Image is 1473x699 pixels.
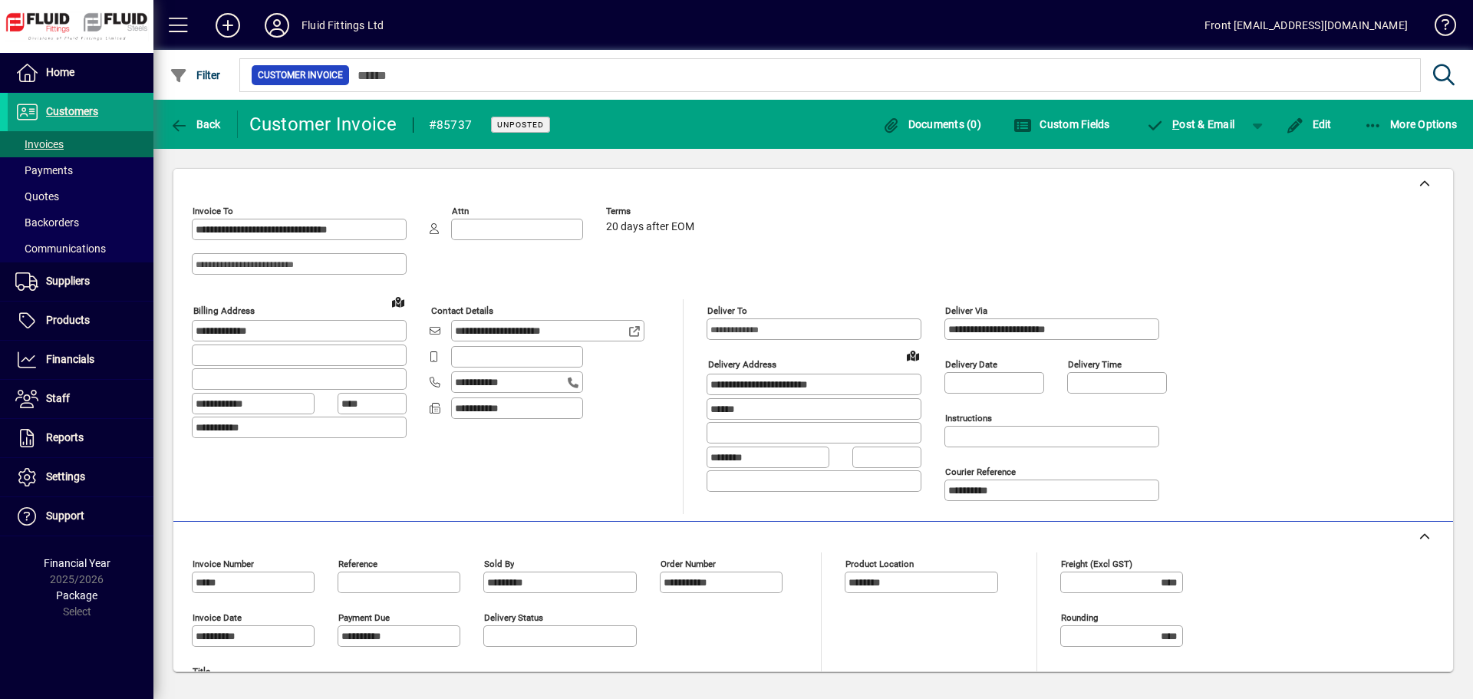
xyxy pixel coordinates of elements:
span: Package [56,589,97,602]
span: More Options [1364,118,1458,130]
mat-label: Product location [845,559,914,569]
button: Edit [1282,110,1336,138]
button: Custom Fields [1010,110,1114,138]
button: Post & Email [1139,110,1243,138]
span: ost & Email [1146,118,1235,130]
a: Settings [8,458,153,496]
span: Home [46,66,74,78]
div: Fluid Fittings Ltd [302,13,384,38]
mat-label: Sold by [484,559,514,569]
a: Knowledge Base [1423,3,1454,53]
mat-label: Order number [661,559,716,569]
span: Financials [46,353,94,365]
span: Customer Invoice [258,68,343,83]
span: Products [46,314,90,326]
span: Payments [15,164,73,176]
button: Add [203,12,252,39]
button: Documents (0) [878,110,985,138]
span: Invoices [15,138,64,150]
a: Products [8,302,153,340]
a: Staff [8,380,153,418]
span: Communications [15,242,106,255]
span: Reports [46,431,84,443]
a: Communications [8,236,153,262]
span: Custom Fields [1013,118,1110,130]
a: Backorders [8,209,153,236]
a: View on map [901,343,925,368]
a: Reports [8,419,153,457]
mat-label: Rounding [1061,612,1098,623]
span: Unposted [497,120,544,130]
mat-label: Deliver To [707,305,747,316]
button: Filter [166,61,225,89]
a: Financials [8,341,153,379]
span: Settings [46,470,85,483]
span: Filter [170,69,221,81]
mat-label: Attn [452,206,469,216]
mat-label: Payment due [338,612,390,623]
span: Terms [606,206,698,216]
div: Customer Invoice [249,112,397,137]
a: Home [8,54,153,92]
a: Payments [8,157,153,183]
mat-label: Delivery status [484,612,543,623]
span: Customers [46,105,98,117]
span: Suppliers [46,275,90,287]
mat-label: Title [193,666,210,677]
app-page-header-button: Back [153,110,238,138]
mat-label: Reference [338,559,377,569]
button: Back [166,110,225,138]
span: Backorders [15,216,79,229]
span: Staff [46,392,70,404]
mat-label: Instructions [945,413,992,424]
mat-label: Delivery date [945,359,997,370]
a: Support [8,497,153,536]
mat-label: Invoice date [193,612,242,623]
mat-label: Freight (excl GST) [1061,559,1132,569]
span: Back [170,118,221,130]
a: View on map [386,289,410,314]
mat-label: Invoice number [193,559,254,569]
mat-label: Invoice To [193,206,233,216]
mat-label: Delivery time [1068,359,1122,370]
mat-label: Courier Reference [945,467,1016,477]
span: 20 days after EOM [606,221,694,233]
button: Profile [252,12,302,39]
mat-label: Deliver via [945,305,987,316]
span: Documents (0) [881,118,981,130]
a: Suppliers [8,262,153,301]
span: Financial Year [44,557,110,569]
span: Support [46,509,84,522]
button: More Options [1360,110,1461,138]
span: Quotes [15,190,59,203]
a: Invoices [8,131,153,157]
div: #85737 [429,113,473,137]
span: P [1172,118,1179,130]
a: Quotes [8,183,153,209]
span: Edit [1286,118,1332,130]
div: Front [EMAIL_ADDRESS][DOMAIN_NAME] [1204,13,1408,38]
